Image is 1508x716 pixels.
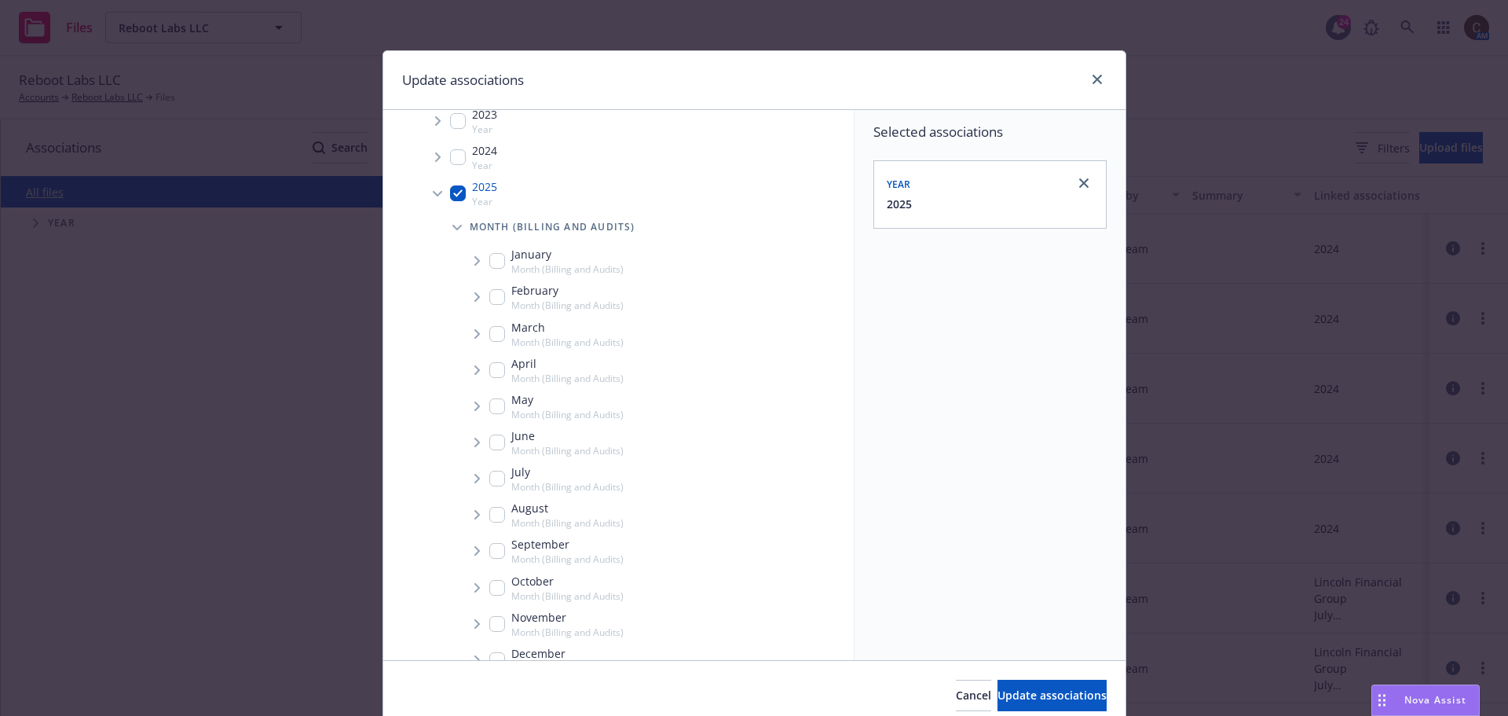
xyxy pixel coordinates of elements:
a: close [1088,70,1107,89]
span: Cancel [956,688,991,703]
button: Update associations [997,680,1107,711]
span: June [511,428,624,444]
span: Year [472,195,497,208]
span: May [511,391,624,408]
span: Month (Billing and Audits) [511,553,624,566]
h1: Update associations [402,70,524,90]
button: Cancel [956,680,991,711]
div: Drag to move [1372,685,1392,715]
span: Month (Billing and Audits) [511,589,624,603]
span: Month (Billing and Audits) [511,444,624,457]
span: Month (Billing and Audits) [511,263,624,276]
span: December [511,645,624,662]
a: close [1074,174,1093,193]
button: Nova Assist [1371,685,1480,716]
span: Month (Billing and Audits) [511,516,624,530]
span: Month (Billing and Audits) [511,299,624,312]
span: Update associations [997,688,1107,703]
span: Month (Billing and Audits) [511,408,624,421]
span: Month (Billing and Audits) [470,222,635,232]
span: September [511,536,624,553]
span: August [511,500,624,516]
span: Month (Billing and Audits) [511,480,624,494]
span: Month (Billing and Audits) [511,626,624,639]
span: Month (Billing and Audits) [511,372,624,385]
span: 2024 [472,142,497,159]
span: October [511,573,624,589]
span: Year [887,178,911,191]
span: January [511,246,624,263]
span: 2025 [472,178,497,195]
span: April [511,355,624,372]
button: 2025 [887,196,912,212]
span: March [511,319,624,336]
span: 2023 [472,106,497,123]
span: February [511,282,624,299]
span: Nova Assist [1404,693,1466,707]
span: Month (Billing and Audits) [511,336,624,349]
span: Selected associations [873,123,1107,141]
span: November [511,609,624,626]
span: Year [472,123,497,136]
span: July [511,464,624,480]
span: Year [472,159,497,172]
